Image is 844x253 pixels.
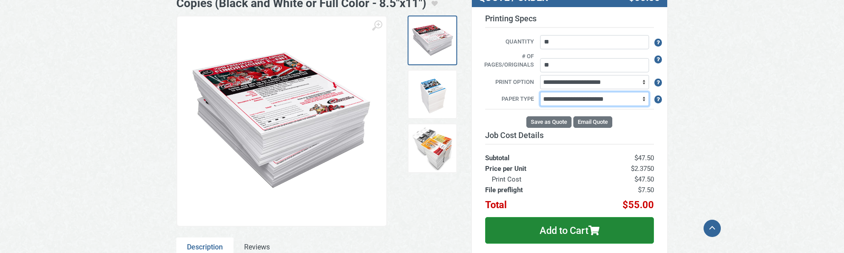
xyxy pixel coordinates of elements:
label: Paper Type [478,95,539,104]
button: Add to Cart [485,217,654,244]
img: Flyers [186,25,377,217]
img: Flyers [410,18,455,63]
label: Print Option [478,78,539,87]
th: File preflight [485,185,581,195]
th: Price per Unit [485,163,581,174]
button: Email Quote [573,116,612,128]
label: Quantity [478,37,539,47]
label: # of pages/originals [478,52,539,70]
img: Copies [410,126,455,170]
th: Print Cost [485,174,581,185]
span: $7.50 [638,186,654,194]
span: $47.50 [634,175,654,183]
a: Flyers [408,16,457,65]
img: Copies [410,72,455,117]
a: Copies [408,123,457,173]
button: Save as Quote [526,116,572,128]
span: $55.00 [622,199,654,210]
a: Copies [408,70,457,119]
h3: Printing Specs [485,14,654,28]
span: $47.50 [634,154,654,162]
th: Subtotal [485,144,581,163]
h3: Job Cost Details [485,130,654,140]
th: Total [485,195,581,210]
span: $2.3750 [631,165,654,173]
